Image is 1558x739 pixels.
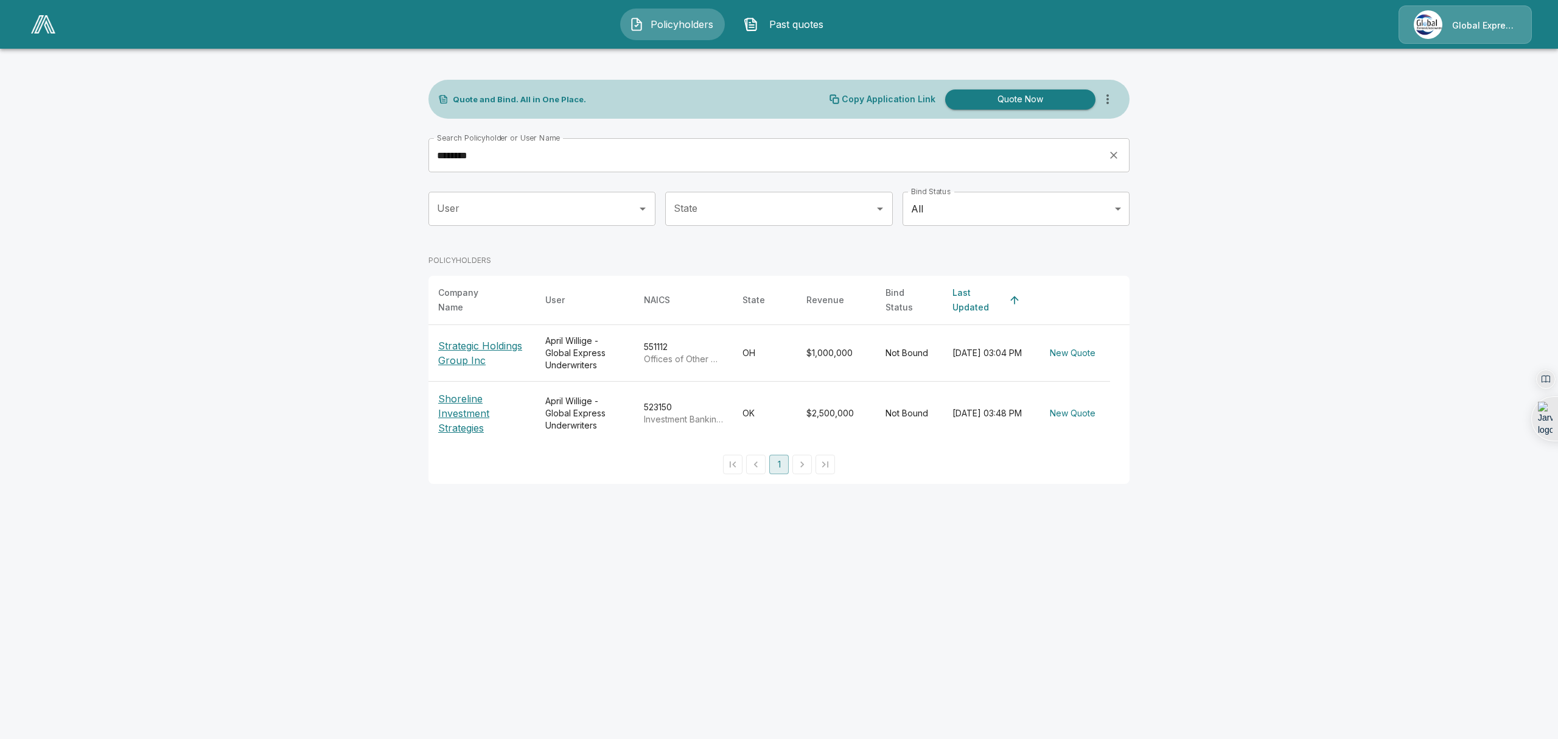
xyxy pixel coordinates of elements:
[649,17,716,32] span: Policyholders
[438,338,526,368] p: Strategic Holdings Group Inc
[438,285,504,315] div: Company Name
[797,382,876,446] td: $2,500,000
[943,382,1035,446] td: [DATE] 03:48 PM
[437,133,560,143] label: Search Policyholder or User Name
[453,96,586,103] p: Quote and Bind. All in One Place.
[721,455,837,474] nav: pagination navigation
[1045,402,1100,425] button: New Quote
[903,192,1130,226] div: All
[634,200,651,217] button: Open
[629,17,644,32] img: Policyholders Icon
[940,89,1095,110] a: Quote Now
[644,341,723,365] div: 551112
[644,413,723,426] p: Investment Banking and Securities Intermediation
[644,401,723,426] div: 523150
[733,325,797,382] td: OH
[644,353,723,365] p: Offices of Other Holding Companies
[876,325,943,382] td: Not Bound
[545,293,565,307] div: User
[428,255,491,266] p: POLICYHOLDERS
[742,293,765,307] div: State
[31,15,55,33] img: AA Logo
[876,276,943,325] th: Bind Status
[620,9,725,40] button: Policyholders IconPolicyholders
[876,382,943,446] td: Not Bound
[763,17,830,32] span: Past quotes
[438,391,526,435] p: Shoreline Investment Strategies
[744,17,758,32] img: Past quotes Icon
[1452,19,1517,32] p: Global Express Underwriters
[545,395,624,432] div: April Willige - Global Express Underwriters
[735,9,839,40] button: Past quotes IconPast quotes
[1414,10,1442,39] img: Agency Icon
[1045,342,1100,365] button: New Quote
[769,455,789,474] button: page 1
[945,89,1095,110] button: Quote Now
[644,293,670,307] div: NAICS
[428,276,1130,445] table: simple table
[806,293,844,307] div: Revenue
[872,200,889,217] button: Open
[943,325,1035,382] td: [DATE] 03:04 PM
[1399,5,1532,44] a: Agency IconGlobal Express Underwriters
[842,95,935,103] p: Copy Application Link
[797,325,876,382] td: $1,000,000
[952,285,1004,315] div: Last Updated
[1095,87,1120,111] button: more
[911,186,951,197] label: Bind Status
[733,382,797,446] td: OK
[1105,146,1123,164] button: clear search
[545,335,624,371] div: April Willige - Global Express Underwriters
